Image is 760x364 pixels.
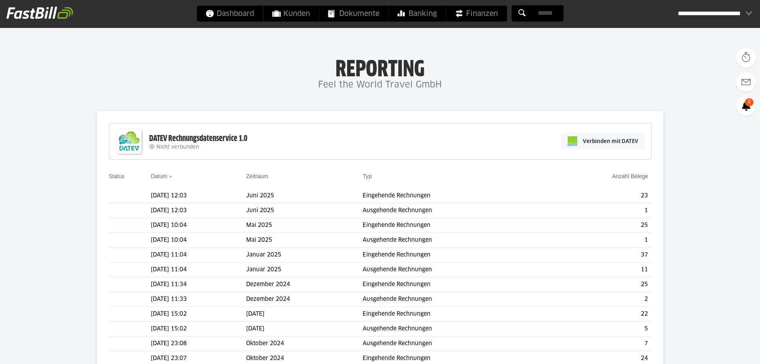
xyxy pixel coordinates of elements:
a: Typ [363,173,372,179]
span: Verbinden mit DATEV [583,137,638,145]
td: Juni 2025 [246,189,363,203]
td: Eingehende Rechnungen [363,277,547,292]
td: Eingehende Rechnungen [363,189,547,203]
td: Ausgehende Rechnungen [363,322,547,336]
td: 7 [547,336,651,351]
td: [DATE] 15:02 [151,322,246,336]
img: fastbill_logo_white.png [6,6,73,19]
td: 23 [547,189,651,203]
h1: Reporting [80,56,680,77]
td: [DATE] 23:08 [151,336,246,351]
td: Ausgehende Rechnungen [363,336,547,351]
td: Eingehende Rechnungen [363,248,547,263]
td: [DATE] 12:03 [151,203,246,218]
td: 22 [547,307,651,322]
td: 1 [547,233,651,248]
td: 11 [547,263,651,277]
a: Banking [389,6,446,22]
td: 25 [547,218,651,233]
td: Juni 2025 [246,203,363,218]
span: Kunden [272,6,310,22]
span: Dokumente [328,6,379,22]
img: pi-datev-logo-farbig-24.svg [568,136,577,146]
span: Banking [397,6,437,22]
a: Zeitraum [246,173,268,179]
span: 2 [745,98,754,106]
img: sort_desc.gif [169,176,174,177]
td: Eingehende Rechnungen [363,218,547,233]
td: [DATE] 11:04 [151,263,246,277]
td: Mai 2025 [246,218,363,233]
td: [DATE] 11:34 [151,277,246,292]
span: Finanzen [455,6,498,22]
td: [DATE] 10:04 [151,233,246,248]
a: Status [109,173,125,179]
td: [DATE] 11:04 [151,248,246,263]
td: Ausgehende Rechnungen [363,292,547,307]
td: Januar 2025 [246,263,363,277]
td: Januar 2025 [246,248,363,263]
a: Anzahl Belege [612,173,648,179]
td: [DATE] [246,307,363,322]
td: 25 [547,277,651,292]
td: Ausgehende Rechnungen [363,263,547,277]
a: Kunden [263,6,319,22]
td: 5 [547,322,651,336]
span: Dashboard [205,6,254,22]
span: Nicht verbunden [156,145,199,150]
td: 1 [547,203,651,218]
td: Eingehende Rechnungen [363,307,547,322]
td: Ausgehende Rechnungen [363,203,547,218]
td: [DATE] 12:03 [151,189,246,203]
td: 2 [547,292,651,307]
td: [DATE] 15:02 [151,307,246,322]
a: Dashboard [197,6,263,22]
iframe: Öffnet ein Widget, in dem Sie weitere Informationen finden [699,340,752,360]
a: Finanzen [446,6,507,22]
td: Dezember 2024 [246,292,363,307]
td: [DATE] 10:04 [151,218,246,233]
div: DATEV Rechnungsdatenservice 1.0 [149,133,247,144]
td: 37 [547,248,651,263]
td: Ausgehende Rechnungen [363,233,547,248]
td: Oktober 2024 [246,336,363,351]
img: DATEV-Datenservice Logo [113,125,145,157]
a: 2 [736,96,756,116]
td: Mai 2025 [246,233,363,248]
td: [DATE] 11:33 [151,292,246,307]
a: Dokumente [319,6,388,22]
td: [DATE] [246,322,363,336]
a: Datum [151,173,167,179]
a: Verbinden mit DATEV [561,133,645,149]
td: Dezember 2024 [246,277,363,292]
